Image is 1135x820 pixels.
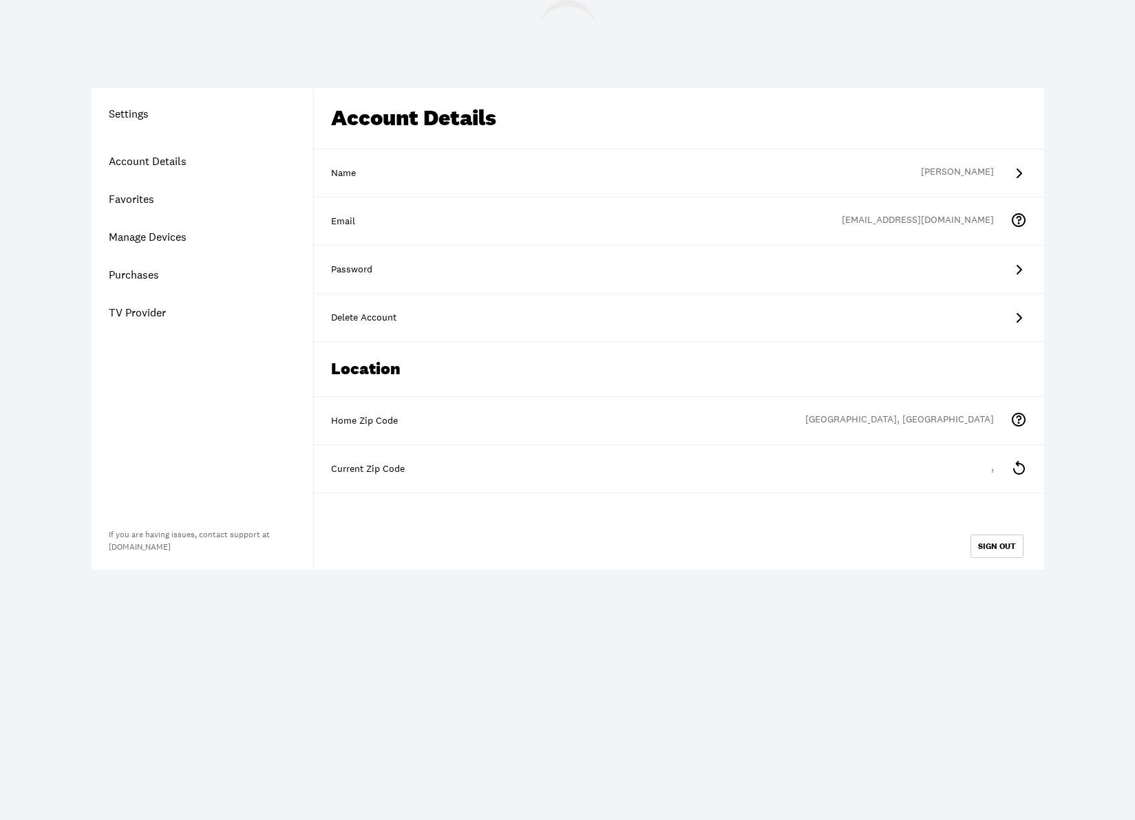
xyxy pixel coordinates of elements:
[92,142,313,180] a: Account Details
[331,462,1027,476] div: Current Zip Code
[331,414,1027,428] div: Home Zip Code
[92,218,313,256] a: Manage Devices
[331,263,1027,277] div: Password
[92,256,313,294] a: Purchases
[331,311,1027,325] div: Delete Account
[970,535,1023,558] button: SIGN OUT
[842,213,1010,230] div: [EMAIL_ADDRESS][DOMAIN_NAME]
[331,215,1027,228] div: Email
[921,165,1010,182] div: [PERSON_NAME]
[805,413,1010,429] div: [GEOGRAPHIC_DATA], [GEOGRAPHIC_DATA]
[109,529,270,552] a: If you are having issues, contact support at[DOMAIN_NAME]
[92,105,313,122] h1: Settings
[991,461,1010,477] div: ,
[92,294,313,332] a: TV Provider
[331,166,1027,180] div: Name
[92,180,313,218] a: Favorites
[314,342,1044,397] div: Location
[314,88,1044,149] div: Account Details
